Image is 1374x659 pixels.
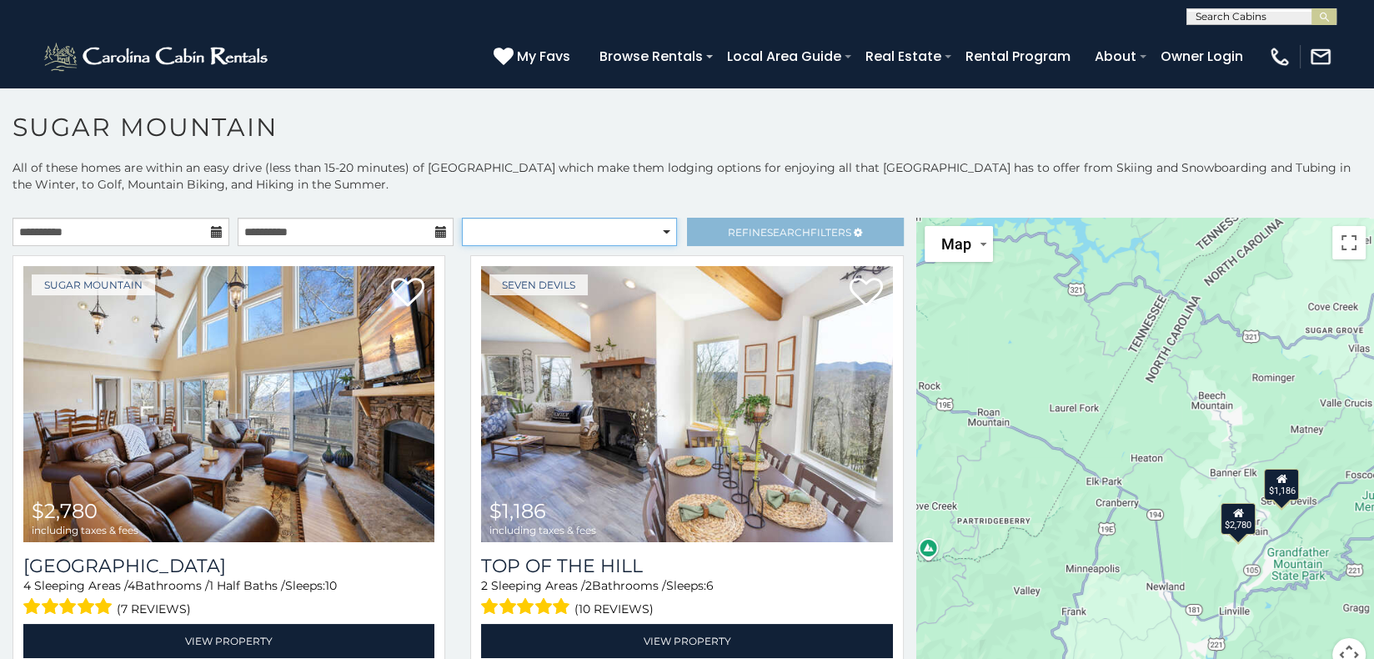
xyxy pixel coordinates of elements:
[23,266,434,542] img: Little Sugar Haven
[585,578,592,593] span: 2
[1152,42,1251,71] a: Owner Login
[32,274,155,295] a: Sugar Mountain
[728,226,851,239] span: Refine Filters
[23,578,31,593] span: 4
[23,624,434,658] a: View Property
[481,266,892,542] a: Top Of The Hill $1,186 including taxes & fees
[481,266,892,542] img: Top Of The Hill
[494,46,574,68] a: My Favs
[767,226,810,239] span: Search
[1265,469,1300,501] div: $1,186
[32,525,138,536] span: including taxes & fees
[925,226,993,262] button: Change map style
[850,276,883,311] a: Add to favorites
[481,624,892,658] a: View Property
[1221,503,1256,535] div: $2,780
[719,42,850,71] a: Local Area Guide
[325,578,337,593] span: 10
[517,46,570,67] span: My Favs
[117,598,191,620] span: (7 reviews)
[23,555,434,577] a: [GEOGRAPHIC_DATA]
[574,598,654,620] span: (10 reviews)
[32,499,98,523] span: $2,780
[481,577,892,620] div: Sleeping Areas / Bathrooms / Sleeps:
[1309,45,1332,68] img: mail-regular-white.png
[23,577,434,620] div: Sleeping Areas / Bathrooms / Sleeps:
[23,266,434,542] a: Little Sugar Haven $2,780 including taxes & fees
[481,578,488,593] span: 2
[591,42,711,71] a: Browse Rentals
[687,218,904,246] a: RefineSearchFilters
[941,235,971,253] span: Map
[1268,45,1291,68] img: phone-regular-white.png
[957,42,1079,71] a: Rental Program
[489,499,546,523] span: $1,186
[706,578,714,593] span: 6
[391,276,424,311] a: Add to favorites
[489,525,596,536] span: including taxes & fees
[23,555,434,577] h3: Little Sugar Haven
[857,42,950,71] a: Real Estate
[42,40,273,73] img: White-1-2.png
[481,555,892,577] a: Top Of The Hill
[1086,42,1145,71] a: About
[489,274,588,295] a: Seven Devils
[128,578,135,593] span: 4
[209,578,285,593] span: 1 Half Baths /
[1332,226,1366,259] button: Toggle fullscreen view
